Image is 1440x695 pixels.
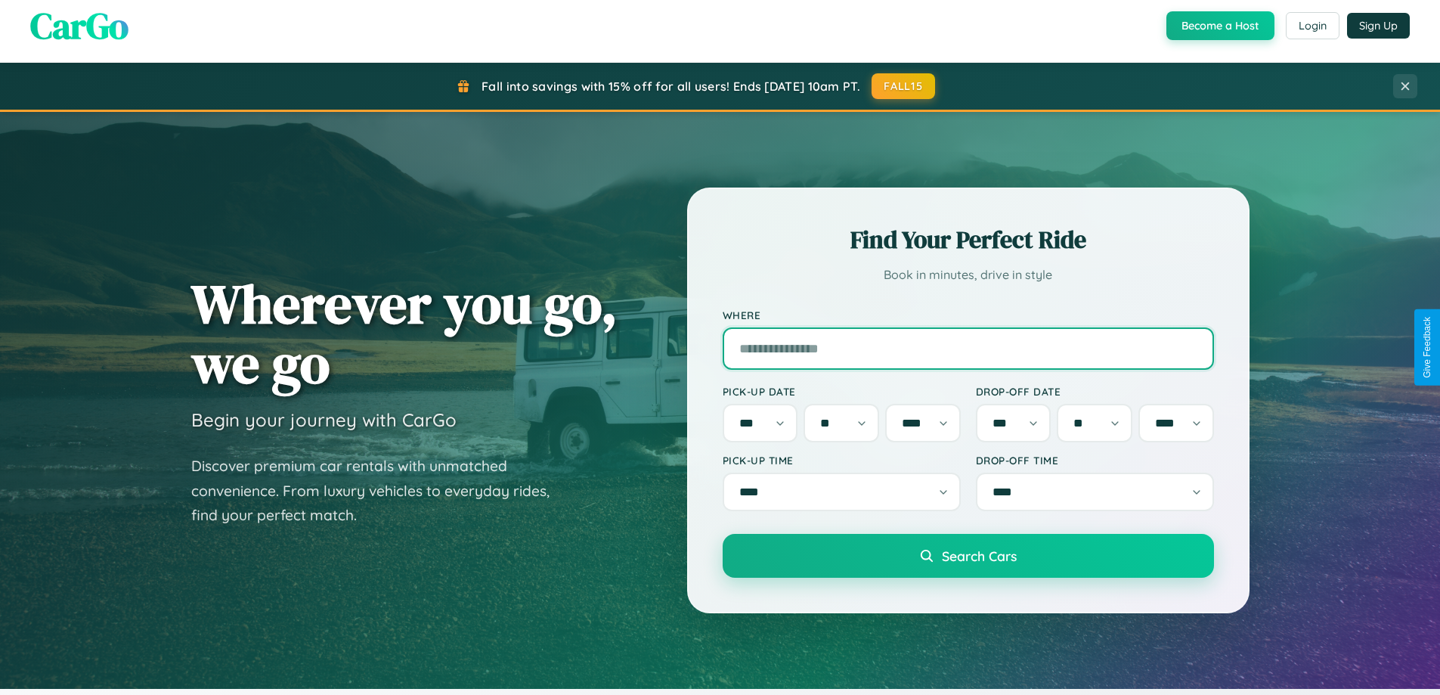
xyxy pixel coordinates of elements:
button: Login [1286,12,1339,39]
button: FALL15 [872,73,935,99]
h1: Wherever you go, we go [191,274,618,393]
button: Become a Host [1166,11,1274,40]
label: Pick-up Time [723,454,961,467]
span: Fall into savings with 15% off for all users! Ends [DATE] 10am PT. [482,79,860,94]
p: Discover premium car rentals with unmatched convenience. From luxury vehicles to everyday rides, ... [191,454,569,528]
label: Drop-off Time [976,454,1214,467]
span: CarGo [30,1,129,51]
div: Give Feedback [1422,317,1432,378]
h2: Find Your Perfect Ride [723,223,1214,256]
h3: Begin your journey with CarGo [191,408,457,431]
button: Sign Up [1347,13,1410,39]
p: Book in minutes, drive in style [723,264,1214,286]
span: Search Cars [942,548,1017,564]
button: Search Cars [723,534,1214,578]
label: Drop-off Date [976,385,1214,398]
label: Pick-up Date [723,385,961,398]
label: Where [723,309,1214,321]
